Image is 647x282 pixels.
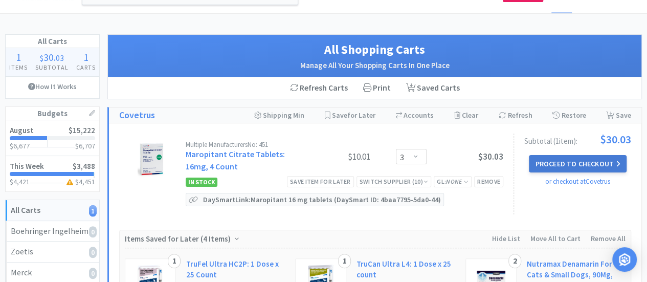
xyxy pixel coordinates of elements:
div: Merck [11,266,94,279]
a: Saved Carts [398,77,467,99]
span: 03 [56,53,64,63]
div: Save item for later [287,176,354,187]
div: Refresh [499,107,532,123]
div: Shipping Min [254,107,304,123]
i: None [446,178,462,185]
span: In Stock [186,178,217,187]
div: $10.01 [294,150,370,163]
div: 2 [508,254,521,268]
a: Maropitant Citrate Tablets: 16mg, 4 Count [186,149,285,171]
div: . [32,52,73,62]
div: Print [355,77,398,99]
span: Save for Later [332,111,375,120]
span: $4,421 [10,177,30,186]
a: Zoetis0 [6,242,99,263]
span: $30.03 [478,151,503,162]
span: $6,677 [10,141,30,150]
span: Items Saved for Later ( ) [125,234,233,244]
a: Boehringer Ingelheim0 [6,221,99,242]
div: 1 [338,254,351,268]
h2: August [10,126,34,134]
div: Save [606,107,631,123]
h4: Subtotal [32,62,73,72]
span: 6,707 [79,141,95,150]
span: $ [40,53,43,63]
a: All Carts1 [6,200,99,221]
div: 1 [168,254,181,268]
div: Multiple Manufacturers No: 451 [186,141,294,148]
span: Move All to Cart [530,234,581,243]
span: 4,451 [79,177,95,186]
div: Accounts [396,107,434,123]
div: Zoetis [11,245,94,258]
a: This Week$3,488$4,421$4,451 [6,156,99,191]
div: Remove [474,176,503,187]
img: c9907778531641e599cc94dfb9f805de_757391.png [138,141,164,177]
span: $3,488 [73,161,95,171]
span: Hide List [492,234,520,243]
a: or checkout at Covetrus [545,177,610,186]
span: $30.03 [600,134,631,145]
h1: All Carts [6,35,99,48]
span: 30 [43,51,54,63]
span: 1 [16,51,21,63]
span: GL: [437,178,468,185]
h2: This Week [10,162,44,170]
div: Switch Supplier ( 10 ) [360,177,429,186]
span: $15,222 [69,125,95,135]
button: Proceed to Checkout [529,155,626,172]
span: Remove All [591,234,626,243]
div: Subtotal ( 1 item ): [524,134,631,145]
div: Restore [552,107,586,123]
h4: Carts [72,62,99,72]
i: 0 [89,226,97,237]
span: 1 [83,51,88,63]
div: Clear [454,107,478,123]
div: Open Intercom Messenger [612,247,637,272]
a: Covetrus [119,108,155,123]
h3: $ [64,178,96,185]
i: 0 [89,247,97,258]
div: Refresh Carts [282,77,355,99]
div: Boehringer Ingelheim [11,225,94,238]
span: 4 Items [203,234,228,244]
a: TruCan Ultra L4: 1 Dose x 25 count [356,258,455,280]
a: TruFel Ultra HC2P: 1 Dose x 25 Count [186,258,285,280]
p: DaySmart Link: Maropitant 16 mg tablets (DaySmart ID: 4baa7795-5da0-44) [200,193,443,206]
i: 1 [89,205,97,216]
strong: All Carts [11,205,40,215]
h4: Items [6,62,32,72]
h3: $ [75,142,95,149]
h1: All Shopping Carts [118,40,631,59]
i: 0 [89,268,97,279]
a: How It Works [6,77,99,96]
h1: Budgets [6,107,99,120]
a: August$15,222$6,677$6,707 [6,120,99,156]
h2: Manage All Your Shopping Carts In One Place [118,59,631,72]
